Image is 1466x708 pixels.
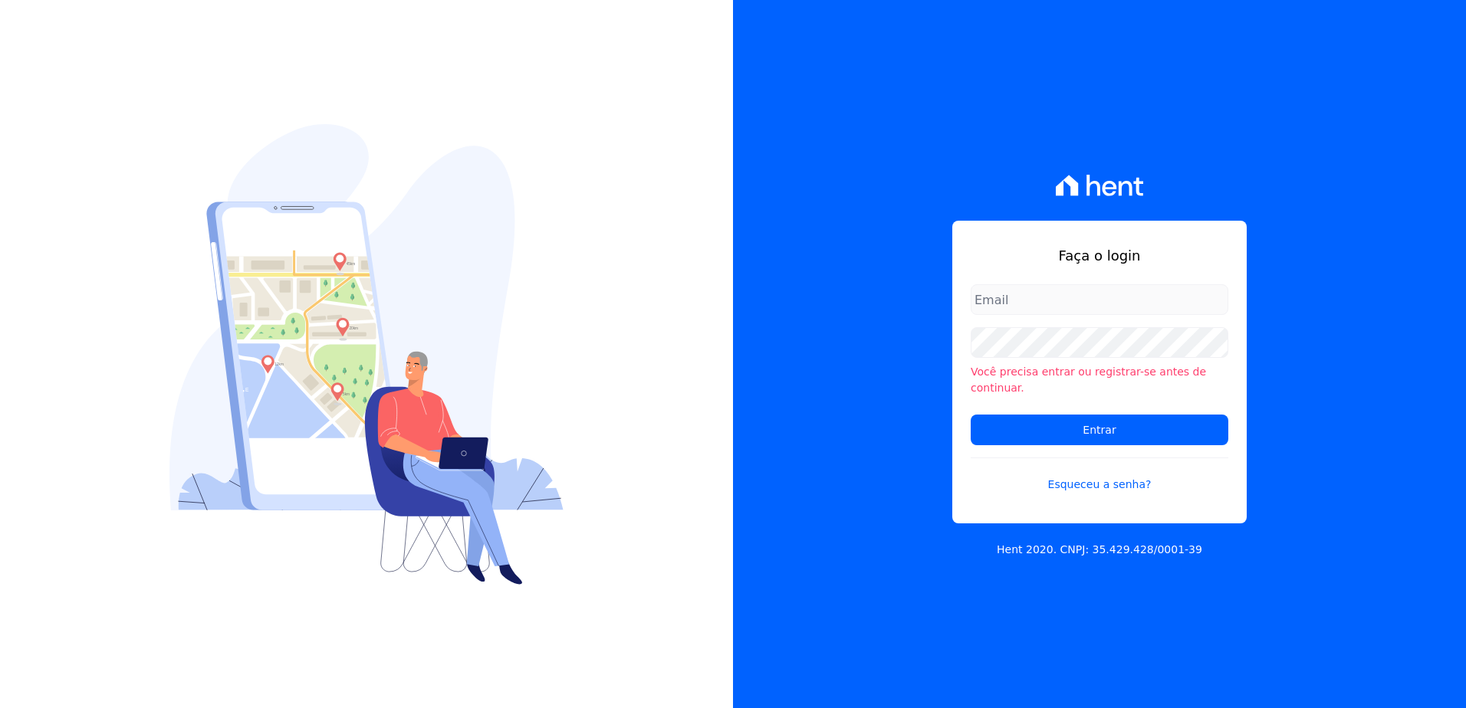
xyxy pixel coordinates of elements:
li: Você precisa entrar ou registrar-se antes de continuar. [971,364,1228,396]
h1: Faça o login [971,245,1228,266]
input: Entrar [971,415,1228,445]
p: Hent 2020. CNPJ: 35.429.428/0001-39 [997,542,1202,558]
img: Login [169,124,564,585]
input: Email [971,284,1228,315]
a: Esqueceu a senha? [971,457,1228,493]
